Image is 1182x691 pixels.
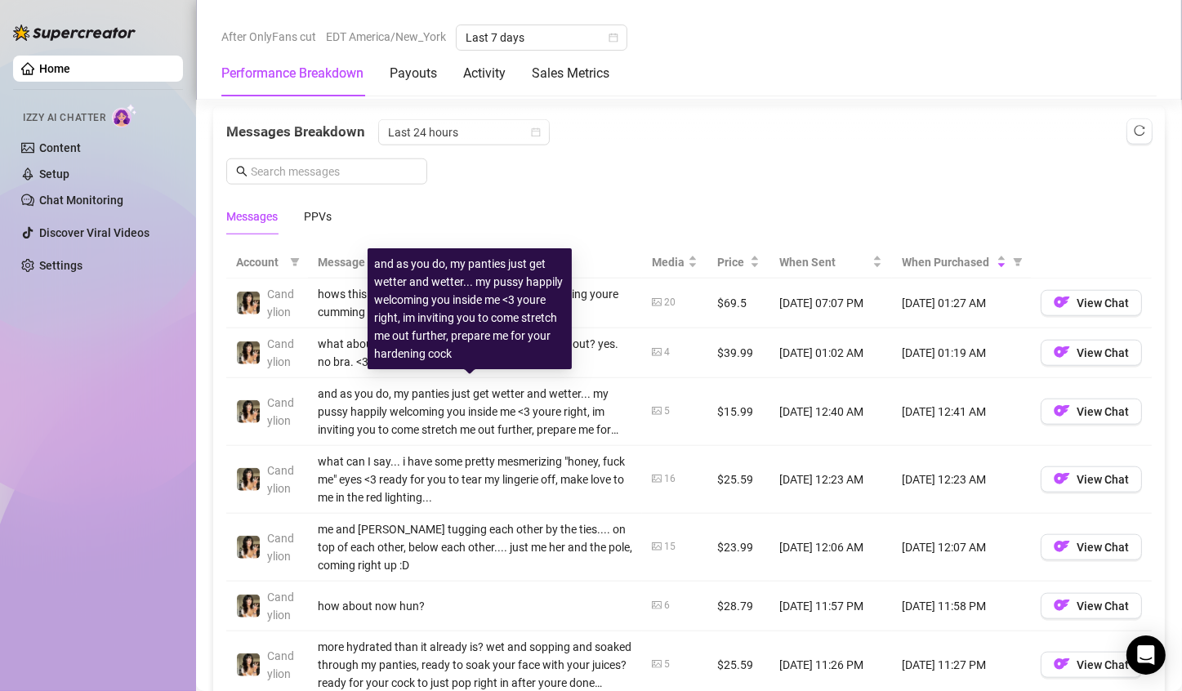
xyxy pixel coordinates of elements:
[652,253,685,271] span: Media
[267,649,294,680] span: Candylion
[237,292,260,314] img: Candylion
[374,255,565,363] div: and as you do, my panties just get wetter and wetter... my pussy happily welcoming you inside me ...
[1041,603,1142,616] a: OFView Chat
[237,536,260,559] img: Candylion
[652,659,662,669] span: picture
[652,600,662,610] span: picture
[237,653,260,676] img: Candylion
[112,104,137,127] img: AI Chatter
[892,247,1031,279] th: When Purchased
[237,468,260,491] img: Candylion
[531,127,541,137] span: calendar
[1134,125,1145,136] span: reload
[463,64,506,83] div: Activity
[892,446,1031,514] td: [DATE] 12:23 AM
[532,64,609,83] div: Sales Metrics
[664,345,670,360] div: 4
[664,539,676,555] div: 15
[13,25,136,41] img: logo-BBDzfeDw.svg
[664,403,670,419] div: 5
[652,542,662,551] span: picture
[707,446,769,514] td: $25.59
[267,591,294,622] span: Candylion
[318,597,632,615] div: how about now hun?
[221,64,364,83] div: Performance Breakdown
[1054,597,1070,613] img: OF
[39,167,69,181] a: Setup
[251,163,417,181] input: Search messages
[892,328,1031,378] td: [DATE] 01:19 AM
[664,295,676,310] div: 20
[1054,344,1070,360] img: OF
[652,474,662,484] span: picture
[1054,656,1070,672] img: OF
[1077,600,1129,613] span: View Chat
[237,595,260,617] img: Candylion
[642,247,707,279] th: Media
[902,253,993,271] span: When Purchased
[707,514,769,582] td: $23.99
[1054,294,1070,310] img: OF
[290,257,300,267] span: filter
[466,25,618,50] span: Last 7 days
[1041,652,1142,678] button: OFView Chat
[892,378,1031,446] td: [DATE] 12:41 AM
[1077,346,1129,359] span: View Chat
[769,582,892,631] td: [DATE] 11:57 PM
[1041,340,1142,366] button: OFView Chat
[1041,662,1142,675] a: OFView Chat
[769,378,892,446] td: [DATE] 12:40 AM
[39,194,123,207] a: Chat Monitoring
[267,464,294,495] span: Candylion
[892,582,1031,631] td: [DATE] 11:58 PM
[237,341,260,364] img: Candylion
[1041,300,1142,313] a: OFView Chat
[1041,350,1142,363] a: OFView Chat
[226,207,278,225] div: Messages
[1077,473,1129,486] span: View Chat
[664,471,676,487] div: 16
[769,446,892,514] td: [DATE] 12:23 AM
[1054,403,1070,419] img: OF
[236,253,283,271] span: Account
[664,598,670,613] div: 6
[237,400,260,423] img: Candylion
[1041,534,1142,560] button: OFView Chat
[318,385,632,439] div: and as you do, my panties just get wetter and wetter... my pussy happily welcoming you inside me ...
[318,520,632,574] div: me and [PERSON_NAME] tugging each other by the ties.... on top of each other, below each other......
[707,378,769,446] td: $15.99
[1126,635,1166,675] div: Open Intercom Messenger
[39,259,83,272] a: Settings
[1010,250,1026,274] span: filter
[769,328,892,378] td: [DATE] 01:02 AM
[390,64,437,83] div: Payouts
[664,657,670,672] div: 5
[1077,405,1129,418] span: View Chat
[236,166,248,177] span: search
[1054,470,1070,487] img: OF
[769,247,892,279] th: When Sent
[1041,466,1142,493] button: OFView Chat
[1041,544,1142,557] a: OFView Chat
[769,279,892,328] td: [DATE] 07:07 PM
[707,582,769,631] td: $28.79
[39,141,81,154] a: Content
[308,247,642,279] th: Message
[1041,290,1142,316] button: OFView Chat
[707,247,769,279] th: Price
[287,250,303,274] span: filter
[769,514,892,582] td: [DATE] 12:06 AM
[267,396,294,427] span: Candylion
[707,328,769,378] td: $39.99
[892,279,1031,328] td: [DATE] 01:27 AM
[1041,408,1142,421] a: OFView Chat
[707,279,769,328] td: $69.5
[1013,257,1023,267] span: filter
[1041,399,1142,425] button: OFView Chat
[1054,538,1070,555] img: OF
[1077,296,1129,310] span: View Chat
[226,119,1152,145] div: Messages Breakdown
[1077,658,1129,671] span: View Chat
[267,288,294,319] span: Candylion
[892,514,1031,582] td: [DATE] 12:07 AM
